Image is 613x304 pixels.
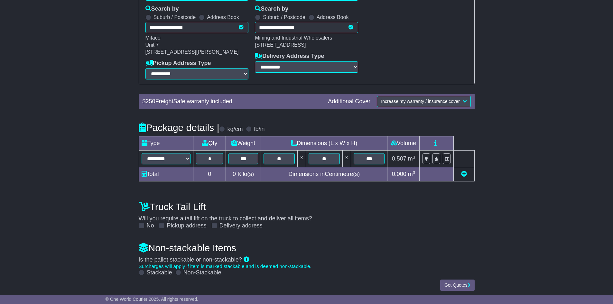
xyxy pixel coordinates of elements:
td: x [297,151,306,167]
td: Kilo(s) [226,167,261,181]
span: © One World Courier 2025. All rights reserved. [106,297,199,302]
sup: 3 [413,155,415,160]
span: Mitaco [145,35,161,41]
a: Add new item [461,171,467,177]
td: Dimensions in Centimetre(s) [261,167,387,181]
label: Delivery Address Type [255,53,324,60]
span: Increase my warranty / insurance cover [381,99,460,104]
span: Mining and Industrial Wholesalers [255,35,332,41]
td: Qty [193,136,226,151]
button: Get Quotes [440,280,475,291]
span: m [408,171,415,177]
span: 0.000 [392,171,406,177]
label: Delivery address [219,222,263,229]
div: $ FreightSafe warranty included [139,98,325,105]
label: Stackable [147,269,172,276]
span: 0 [233,171,236,177]
sup: 3 [413,170,415,175]
label: Pickup Address Type [145,60,211,67]
label: Search by [145,5,179,13]
td: Weight [226,136,261,151]
label: Pickup address [167,222,207,229]
h4: Package details | [139,122,219,133]
span: [STREET_ADDRESS] [255,42,306,48]
div: Additional Cover [325,98,374,105]
label: Non-Stackable [183,269,221,276]
span: Is the pallet stackable or non-stackable? [139,256,242,263]
label: Suburb / Postcode [153,14,196,20]
td: x [342,151,351,167]
td: Type [139,136,193,151]
label: Address Book [317,14,349,20]
td: Dimensions (L x W x H) [261,136,387,151]
span: m [408,155,415,162]
td: Total [139,167,193,181]
label: Address Book [207,14,239,20]
label: No [147,222,154,229]
label: lb/in [254,126,265,133]
div: Will you require a tail lift on the truck to collect and deliver all items? [135,198,478,229]
label: Search by [255,5,288,13]
h4: Truck Tail Lift [139,201,475,212]
span: 250 [146,98,155,105]
span: Unit 7 [145,42,159,48]
button: Increase my warranty / insurance cover [377,96,470,107]
div: Surcharges will apply if item is marked stackable and is deemed non-stackable. [139,263,475,269]
td: 0 [193,167,226,181]
label: kg/cm [227,126,243,133]
td: Volume [387,136,420,151]
label: Suburb / Postcode [263,14,305,20]
h4: Non-stackable Items [139,243,475,253]
span: [STREET_ADDRESS][PERSON_NAME] [145,49,239,55]
span: 0.507 [392,155,406,162]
